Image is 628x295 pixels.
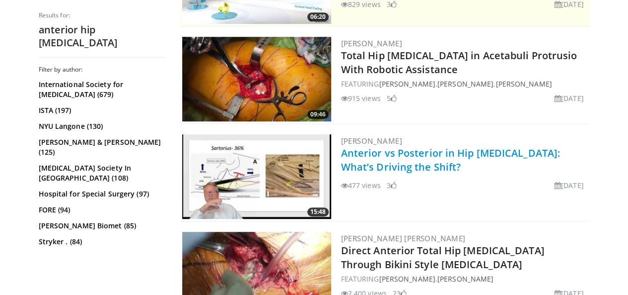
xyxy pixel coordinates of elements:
[341,180,381,191] li: 477 views
[39,66,165,74] h3: Filter by author:
[379,79,435,89] a: [PERSON_NAME]
[39,80,163,99] a: International Society for [MEDICAL_DATA] (679)
[341,274,588,284] div: FEATURING ,
[182,134,331,219] img: 323d8866-7c54-4680-ab53-78bc1e009c77.300x170_q85_crop-smart_upscale.jpg
[307,110,329,119] span: 09:46
[341,79,588,89] div: FEATURING , ,
[341,136,402,146] a: [PERSON_NAME]
[39,205,163,215] a: FORE (94)
[182,134,331,219] a: 15:48
[437,79,493,89] a: [PERSON_NAME]
[39,137,163,157] a: [PERSON_NAME] & [PERSON_NAME] (125)
[39,23,165,49] h2: anterior hip [MEDICAL_DATA]
[341,38,402,48] a: [PERSON_NAME]
[182,37,331,121] img: 9026b89a-9ec4-4d45-949c-ae618d94f28c.300x170_q85_crop-smart_upscale.jpg
[39,105,163,115] a: ISTA (197)
[39,237,163,247] a: Stryker . (84)
[387,180,397,191] li: 3
[39,221,163,231] a: [PERSON_NAME] Biomet (85)
[379,274,435,284] a: [PERSON_NAME]
[341,244,545,271] a: Direct Anterior Total Hip [MEDICAL_DATA] Through Bikini Style [MEDICAL_DATA]
[39,163,163,183] a: [MEDICAL_DATA] Society In [GEOGRAPHIC_DATA] (108)
[39,11,165,19] p: Results for:
[182,37,331,121] a: 09:46
[307,12,329,21] span: 06:20
[555,180,584,191] li: [DATE]
[39,121,163,131] a: NYU Langone (130)
[387,93,397,103] li: 5
[555,93,584,103] li: [DATE]
[341,233,466,243] a: [PERSON_NAME] [PERSON_NAME]
[341,93,381,103] li: 915 views
[341,146,560,174] a: Anterior vs Posterior in Hip [MEDICAL_DATA]: What’s Driving the Shift?
[307,207,329,216] span: 15:48
[39,189,163,199] a: Hospital for Special Surgery (97)
[437,274,493,284] a: [PERSON_NAME]
[341,49,577,76] a: Total Hip [MEDICAL_DATA] in Acetabuli Protrusio With Robotic Assistance
[495,79,552,89] a: [PERSON_NAME]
